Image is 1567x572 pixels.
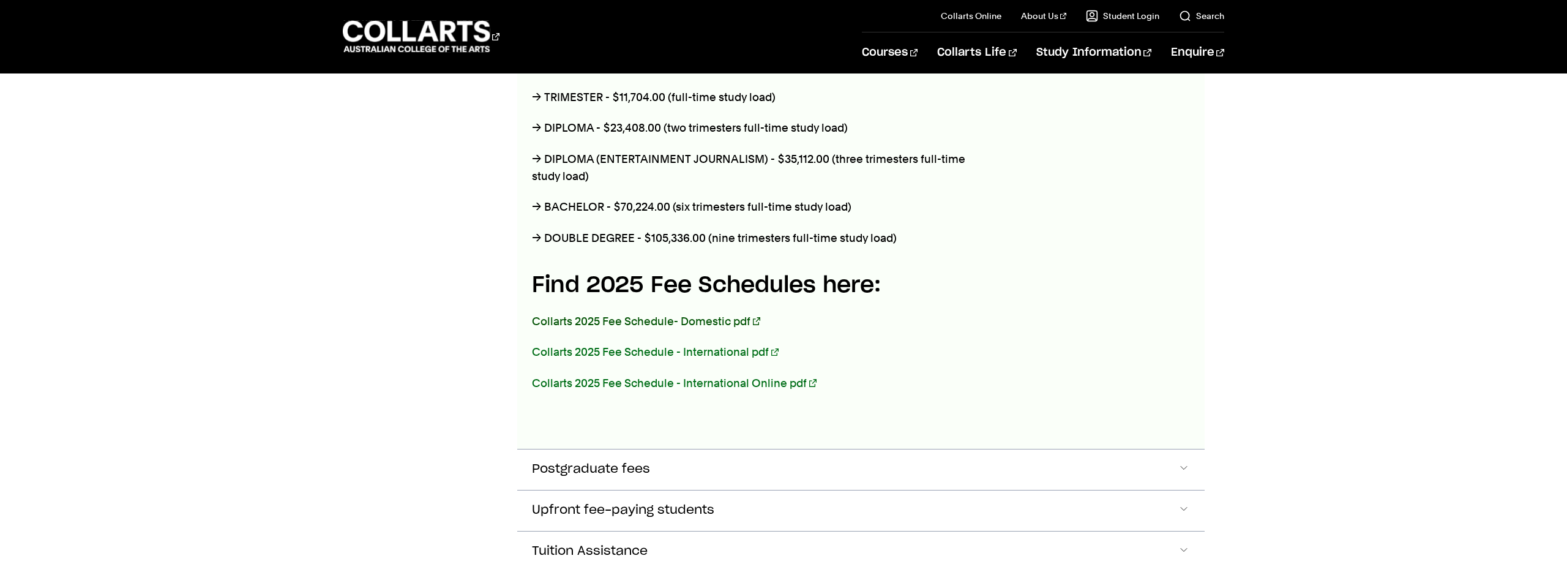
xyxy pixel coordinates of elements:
[532,230,986,247] p: → DOUBLE DEGREE - $105,336.00 (nine trimesters full-time study load)
[517,1,1205,449] div: Bachelor & Diploma Fees
[941,10,1001,22] a: Collarts Online
[343,19,499,54] div: Go to homepage
[532,345,779,358] a: Collarts 2025 Fee Schedule - International pdf
[532,269,986,302] h4: Find 2025 Fee Schedules here:
[517,491,1205,531] button: Upfront fee-paying students
[532,544,648,559] span: Tuition Assistance
[517,450,1205,490] button: Postgraduate fees
[532,119,986,137] p: → DIPLOMA - $23,408.00 (two trimesters full-time study load)
[532,315,760,328] a: Collarts 2025 Fee Schedule- Domestic pdf
[1036,32,1151,73] a: Study Information
[517,532,1205,572] button: Tuition Assistance
[1171,32,1224,73] a: Enquire
[532,503,714,517] span: Upfront fee-paying students
[1021,10,1066,22] a: About Us
[532,89,986,106] p: → TRIMESTER - $11,704.00 (full-time study load)
[532,198,986,216] p: → BACHELOR - $70,224.00 (six trimesters full-time study load)
[532,151,986,185] p: → DIPLOMA (ENTERTAINMENT JOURNALISM) - $35,112.00 (three trimesters full-time study load)
[1086,10,1159,22] a: Student Login
[1179,10,1224,22] a: Search
[532,377,817,389] a: Collarts 2025 Fee Schedule - International Online pdf
[532,462,650,476] span: Postgraduate fees
[862,32,918,73] a: Courses
[937,32,1016,73] a: Collarts Life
